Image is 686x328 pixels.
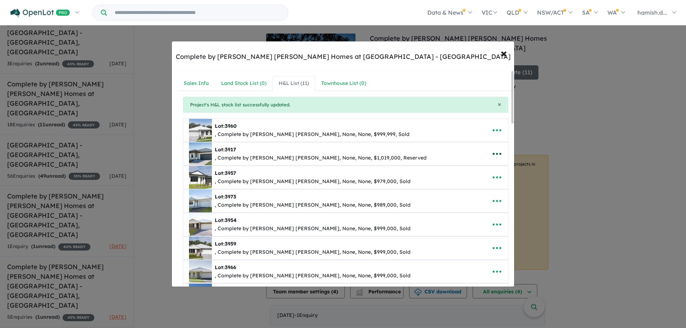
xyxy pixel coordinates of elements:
div: Townhouse List ( 0 ) [321,79,366,88]
span: 3960 [225,123,237,129]
b: Lot: [215,217,237,223]
input: Try estate name, suburb, builder or developer [108,5,287,20]
div: , Complete by [PERSON_NAME] [PERSON_NAME], None, None, $979,000, Sold [215,177,411,186]
span: × [498,100,501,108]
b: Lot: [215,170,236,176]
span: 3954 [225,217,237,223]
img: Complete%20by%20McDonald%20Jones%20Homes%20at%20Waterford%20Estate%20-%20Chisholm%20-%20Lot%20394... [189,284,212,307]
div: H&L List ( 11 ) [279,79,309,88]
div: , Complete by [PERSON_NAME] [PERSON_NAME], None, None, $989,000, Sold [215,201,411,210]
b: Lot: [215,123,237,129]
div: Land Stock List ( 0 ) [221,79,267,88]
span: 3973 [225,193,236,200]
b: Lot: [215,241,236,247]
img: Complete%20by%20McDonald%20Jones%20Homes%20at%20Waterford%20Estate%20-%20Chisholm%20-%20Lot%20395... [189,213,212,236]
img: Complete%20by%20McDonald%20Jones%20Homes%20at%20Waterford%20Estate%20-%20Chisholm%20-%20Lot%20397... [189,190,212,212]
div: , Complete by [PERSON_NAME] [PERSON_NAME], None, None, $999,000, Sold [215,248,411,257]
div: Complete by [PERSON_NAME] [PERSON_NAME] Homes at [GEOGRAPHIC_DATA] - [GEOGRAPHIC_DATA] [176,52,511,61]
span: 3966 [225,264,236,271]
img: Complete%20by%20McDonald%20Jones%20Homes%20at%20Waterford%20Estate%20-%20Chisholm%20-%20Lot%20396... [189,260,212,283]
span: × [501,45,507,61]
img: Openlot PRO Logo White [10,9,70,17]
img: Complete%20by%20McDonald%20Jones%20Homes%20at%20Waterford%20Estate%20-%20Chisholm%20-%20Lot%20396... [189,119,212,142]
img: Complete%20by%20McDonald%20Jones%20Homes%20at%20Waterford%20Estate%20-%20Chisholm%20-%20Lot%20395... [189,237,212,259]
div: , Complete by [PERSON_NAME] [PERSON_NAME], None, None, $999,000, Sold [215,272,411,280]
div: , Complete by [PERSON_NAME] [PERSON_NAME], None, None, $1,019,000, Reserved [215,154,427,162]
b: Lot: [215,146,236,153]
span: 3957 [225,170,236,176]
span: 3917 [225,146,236,153]
b: Lot: [215,264,236,271]
div: , Complete by [PERSON_NAME] [PERSON_NAME], None, None, $999,999, Sold [215,130,409,139]
img: Complete%20by%20McDonald%20Jones%20Homes%20at%20Waterford%20Estate%20-%20Chisholm%20-%20Lot%20391... [189,142,212,165]
span: hamish.d... [637,9,667,16]
div: , Complete by [PERSON_NAME] [PERSON_NAME], None, None, $999,000, Sold [215,224,411,233]
b: Lot: [215,193,236,200]
img: Complete%20by%20McDonald%20Jones%20Homes%20at%20Waterford%20Estate%20-%20Chisholm%20-%20Lot%20395... [189,166,212,189]
span: 3959 [225,241,236,247]
div: Project's H&L stock list successfully updated. [183,97,508,113]
button: Close [498,101,501,107]
div: Sales Info [184,79,209,88]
